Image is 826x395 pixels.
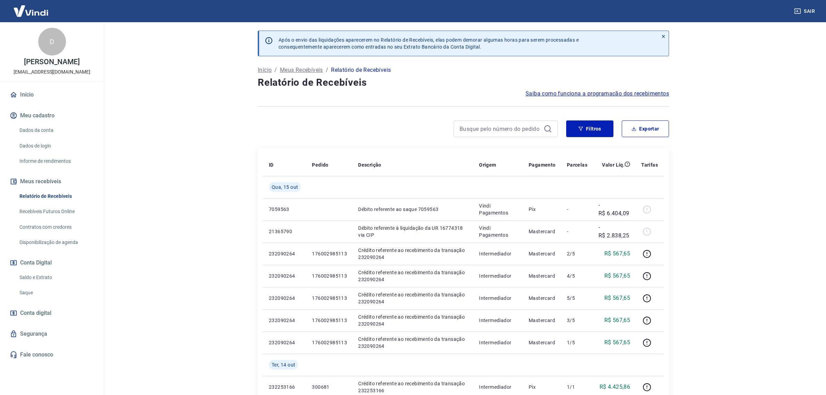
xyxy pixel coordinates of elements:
p: Após o envio das liquidações aparecerem no Relatório de Recebíveis, elas podem demorar algumas ho... [279,36,579,50]
a: Dados da conta [17,123,96,137]
p: 232253166 [269,384,301,390]
p: 232090264 [269,295,301,302]
a: Saldo e Extrato [17,270,96,285]
input: Busque pelo número do pedido [460,124,541,134]
p: Crédito referente ao recebimento da transação 232090264 [358,313,468,327]
p: Pedido [312,161,328,168]
a: Conta digital [8,305,96,321]
p: 2/5 [567,250,587,257]
p: 232090264 [269,250,301,257]
p: Mastercard [529,250,556,257]
p: Crédito referente ao recebimento da transação 232090264 [358,336,468,350]
p: Intermediador [479,250,518,257]
p: / [326,66,328,74]
p: 1/5 [567,339,587,346]
p: 4/5 [567,272,587,279]
a: Fale conosco [8,347,96,362]
p: Crédito referente ao recebimento da transação 232090264 [358,247,468,261]
p: Crédito referente ao recebimento da transação 232090264 [358,269,468,283]
p: Intermediador [479,272,518,279]
p: R$ 4.425,86 [600,383,630,391]
p: Débito referente ao saque 7059563 [358,206,468,213]
p: 3/5 [567,317,587,324]
p: Crédito referente ao recebimento da transação 232253166 [358,380,468,394]
p: Tarifas [641,161,658,168]
span: Qua, 15 out [272,184,298,191]
p: Descrição [358,161,381,168]
p: Mastercard [529,317,556,324]
p: 176002985113 [312,250,347,257]
a: Relatório de Recebíveis [17,189,96,203]
p: [EMAIL_ADDRESS][DOMAIN_NAME] [14,68,90,76]
p: 232090264 [269,272,301,279]
button: Meu cadastro [8,108,96,123]
p: 232090264 [269,339,301,346]
p: Valor Líq. [602,161,625,168]
span: Conta digital [20,308,51,318]
p: - [567,228,587,235]
h4: Relatório de Recebíveis [258,76,669,90]
p: 5/5 [567,295,587,302]
p: Origem [479,161,496,168]
p: Parcelas [567,161,587,168]
a: Saiba como funciona a programação dos recebimentos [526,90,669,98]
p: / [274,66,277,74]
p: Relatório de Recebíveis [331,66,391,74]
p: 1/1 [567,384,587,390]
p: 21365790 [269,228,301,235]
p: 232090264 [269,317,301,324]
p: R$ 567,65 [604,272,630,280]
p: Intermediador [479,339,518,346]
button: Sair [793,5,818,18]
a: Informe de rendimentos [17,154,96,168]
p: Intermediador [479,384,518,390]
p: 300681 [312,384,347,390]
button: Filtros [566,120,613,137]
p: Intermediador [479,317,518,324]
button: Conta Digital [8,255,96,270]
p: R$ 567,65 [604,316,630,325]
p: R$ 567,65 [604,294,630,302]
p: Intermediador [479,295,518,302]
div: D [38,28,66,56]
p: Débito referente à liquidação da UR 16774318 via CIP [358,225,468,238]
a: Dados de login [17,139,96,153]
img: Vindi [8,0,53,22]
p: 176002985113 [312,339,347,346]
p: R$ 567,65 [604,250,630,258]
a: Início [8,87,96,102]
a: Início [258,66,272,74]
p: 176002985113 [312,317,347,324]
p: Pix [529,384,556,390]
p: Vindi Pagamentos [479,225,518,238]
button: Meus recebíveis [8,174,96,189]
a: Disponibilização de agenda [17,235,96,250]
a: Segurança [8,326,96,342]
p: [PERSON_NAME] [24,58,80,66]
p: R$ 567,65 [604,338,630,347]
a: Contratos com credores [17,220,96,234]
p: Vindi Pagamentos [479,202,518,216]
a: Recebíveis Futuros Online [17,204,96,219]
p: 176002985113 [312,272,347,279]
p: 7059563 [269,206,301,213]
p: Mastercard [529,295,556,302]
p: - [567,206,587,213]
p: -R$ 2.838,25 [598,223,630,240]
p: Mastercard [529,339,556,346]
p: Mastercard [529,228,556,235]
a: Meus Recebíveis [280,66,323,74]
p: Pagamento [529,161,556,168]
button: Exportar [622,120,669,137]
p: Pix [529,206,556,213]
a: Saque [17,286,96,300]
p: -R$ 6.404,09 [598,201,630,218]
p: Mastercard [529,272,556,279]
p: Crédito referente ao recebimento da transação 232090264 [358,291,468,305]
p: ID [269,161,274,168]
span: Ter, 14 out [272,361,295,368]
p: 176002985113 [312,295,347,302]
